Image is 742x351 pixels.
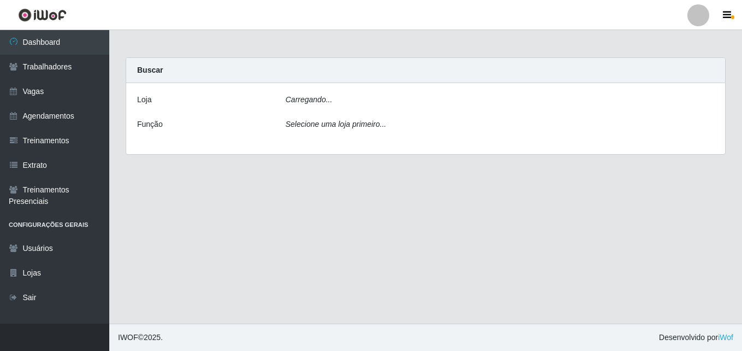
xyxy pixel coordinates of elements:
[118,332,163,343] span: © 2025 .
[137,119,163,130] label: Função
[286,95,333,104] i: Carregando...
[18,8,67,22] img: CoreUI Logo
[137,66,163,74] strong: Buscar
[718,333,733,342] a: iWof
[118,333,138,342] span: IWOF
[137,94,151,106] label: Loja
[659,332,733,343] span: Desenvolvido por
[286,120,386,128] i: Selecione uma loja primeiro...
